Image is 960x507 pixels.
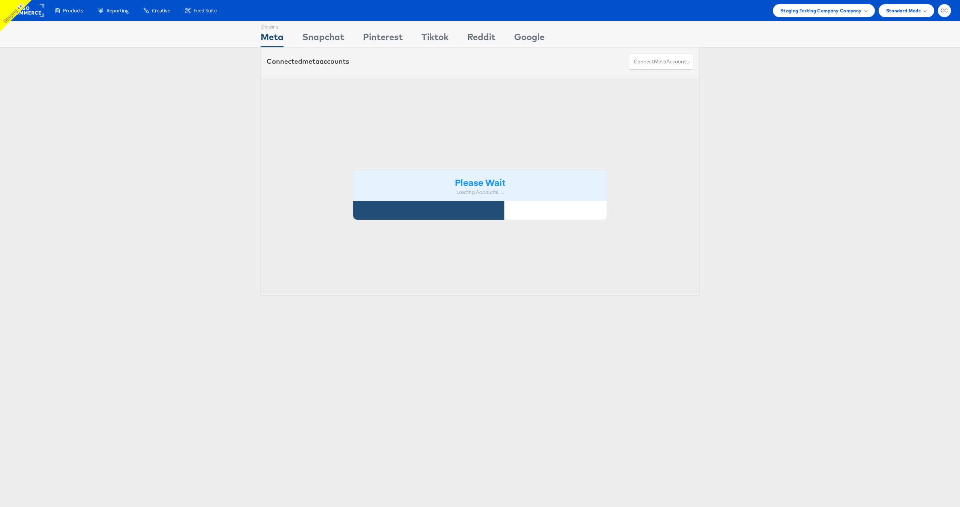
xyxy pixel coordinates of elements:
span: Reporting [106,7,129,14]
span: meta [654,58,666,65]
span: Standard Mode [886,7,921,15]
div: Reddit [467,30,495,47]
strong: Please Wait [455,176,505,188]
button: ConnectmetaAccounts [629,53,693,70]
div: Loading Accounts .... [359,189,601,196]
span: CC [940,8,948,13]
div: Connected accounts [267,57,349,66]
div: Meta [261,30,283,47]
span: Creative [152,7,170,14]
div: Showing [261,21,283,30]
div: Tiktok [421,30,448,47]
div: Pinterest [363,30,403,47]
span: Products [63,7,83,14]
span: Staging Testing Company Company [780,7,862,15]
div: Snapchat [302,30,344,47]
span: meta [302,57,319,66]
span: Feed Suite [193,7,217,14]
div: Google [514,30,544,47]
